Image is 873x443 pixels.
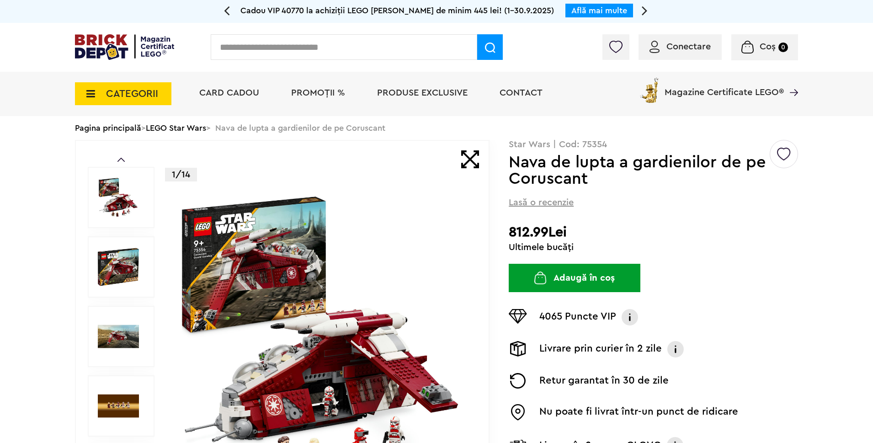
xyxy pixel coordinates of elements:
h1: Nava de lupta a gardienilor de pe Coruscant [509,154,768,187]
img: Puncte VIP [509,309,527,324]
span: Coș [760,42,776,51]
img: Nava de lupta a gardienilor de pe Coruscant [98,177,139,218]
a: LEGO Star Wars [146,124,206,132]
h2: 812.99Lei [509,224,798,240]
a: Magazine Certificate LEGO® [784,76,798,85]
a: PROMOȚII % [291,88,345,97]
img: Livrare [509,341,527,357]
img: Nava de lupta a gardienilor de pe Coruscant [98,246,139,288]
p: 1/14 [165,168,197,181]
span: CATEGORII [106,89,158,99]
a: Produse exclusive [377,88,468,97]
span: Lasă o recenzie [509,196,574,209]
img: Info livrare prin curier [666,341,685,358]
div: > > Nava de lupta a gardienilor de pe Coruscant [75,116,798,140]
a: Află mai multe [571,6,627,15]
span: Magazine Certificate LEGO® [665,76,784,97]
img: Info VIP [621,309,639,326]
p: Livrare prin curier în 2 zile [539,341,662,358]
span: Conectare [666,42,711,51]
div: Ultimele bucăți [509,243,798,252]
img: Nava de lupta a gardienilor de pe Coruscant LEGO 75354 [98,316,139,357]
img: Seturi Lego Nava de lupta a gardienilor de pe Coruscant [98,385,139,427]
a: Card Cadou [199,88,259,97]
small: 0 [778,43,788,52]
img: Returnare [509,373,527,389]
button: Adaugă în coș [509,264,640,292]
p: 4065 Puncte VIP [539,309,616,326]
p: Nu poate fi livrat într-un punct de ridicare [539,404,738,421]
a: Conectare [649,42,711,51]
p: Retur garantat în 30 de zile [539,373,669,389]
a: Contact [500,88,543,97]
a: Prev [117,158,125,162]
img: Easybox [509,404,527,421]
a: Pagina principală [75,124,141,132]
span: Cadou VIP 40770 la achiziții LEGO [PERSON_NAME] de minim 445 lei! (1-30.9.2025) [240,6,554,15]
p: Star Wars | Cod: 75354 [509,140,798,149]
